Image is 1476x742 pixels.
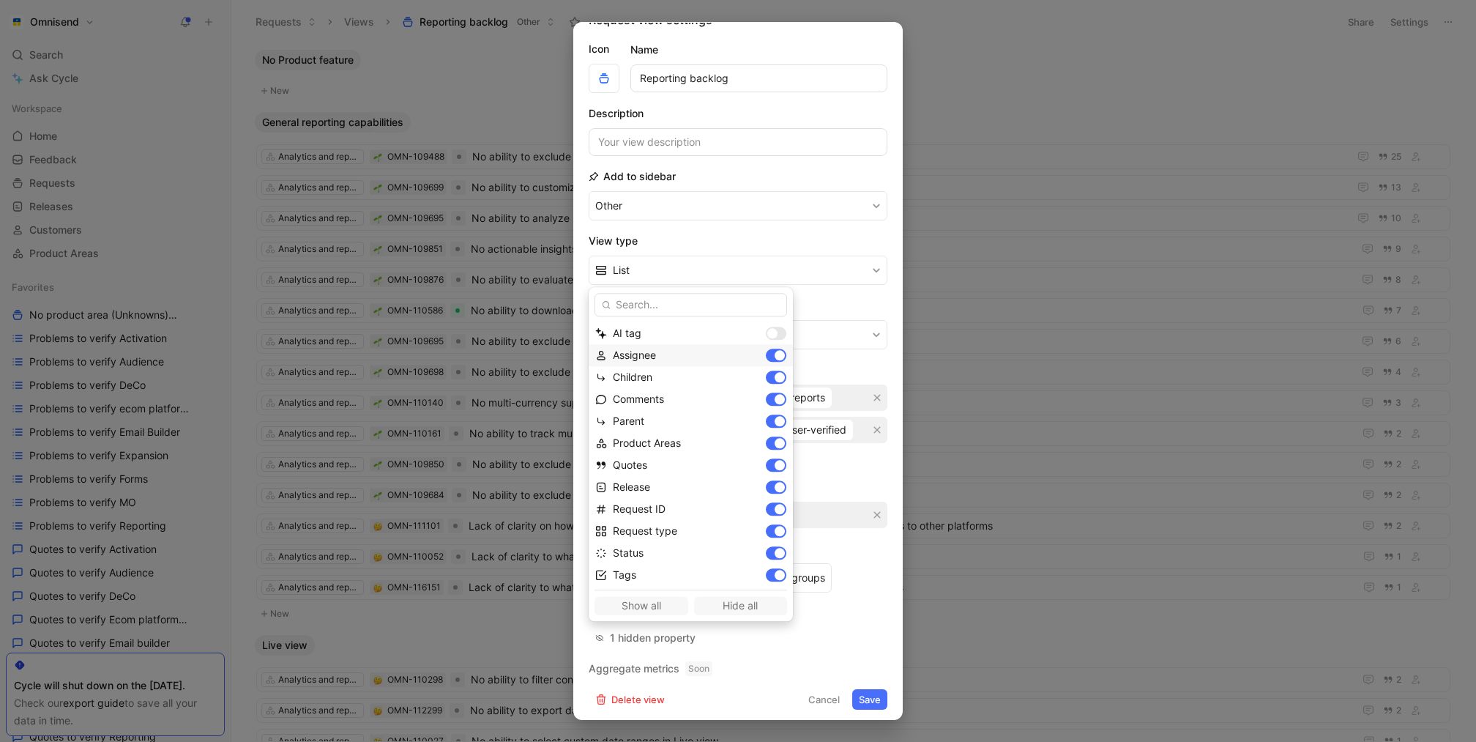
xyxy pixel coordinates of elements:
[613,393,664,405] span: Comments
[694,596,788,615] button: Hide all
[613,437,681,449] span: Product Areas
[613,502,666,515] span: Request ID
[613,371,652,383] span: Children
[594,293,787,316] input: Search...
[613,415,644,427] span: Parent
[613,459,647,471] span: Quotes
[613,524,677,537] span: Request type
[613,568,636,581] span: Tags
[613,349,656,361] span: Assignee
[701,597,781,615] span: Hide all
[613,327,641,339] span: AI tag
[601,597,682,615] span: Show all
[613,481,650,493] span: Release
[613,546,644,559] span: Status
[594,596,688,615] button: Show all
